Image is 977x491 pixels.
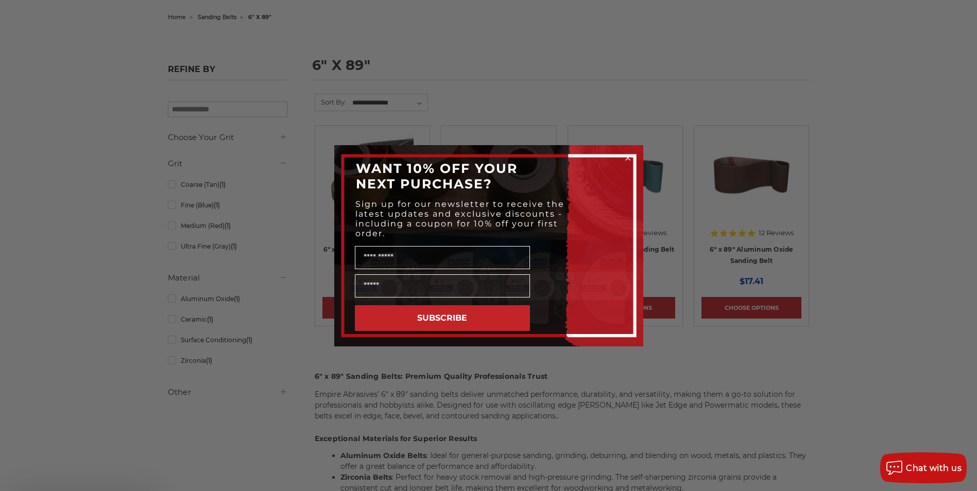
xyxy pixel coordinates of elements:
[355,274,530,297] input: Email
[623,153,633,163] button: Close dialog
[880,452,967,483] button: Chat with us
[355,305,530,331] button: SUBSCRIBE
[906,463,962,473] span: Chat with us
[355,199,564,238] span: Sign up for our newsletter to receive the latest updates and exclusive discounts - including a co...
[356,161,518,191] span: WANT 10% OFF YOUR NEXT PURCHASE?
